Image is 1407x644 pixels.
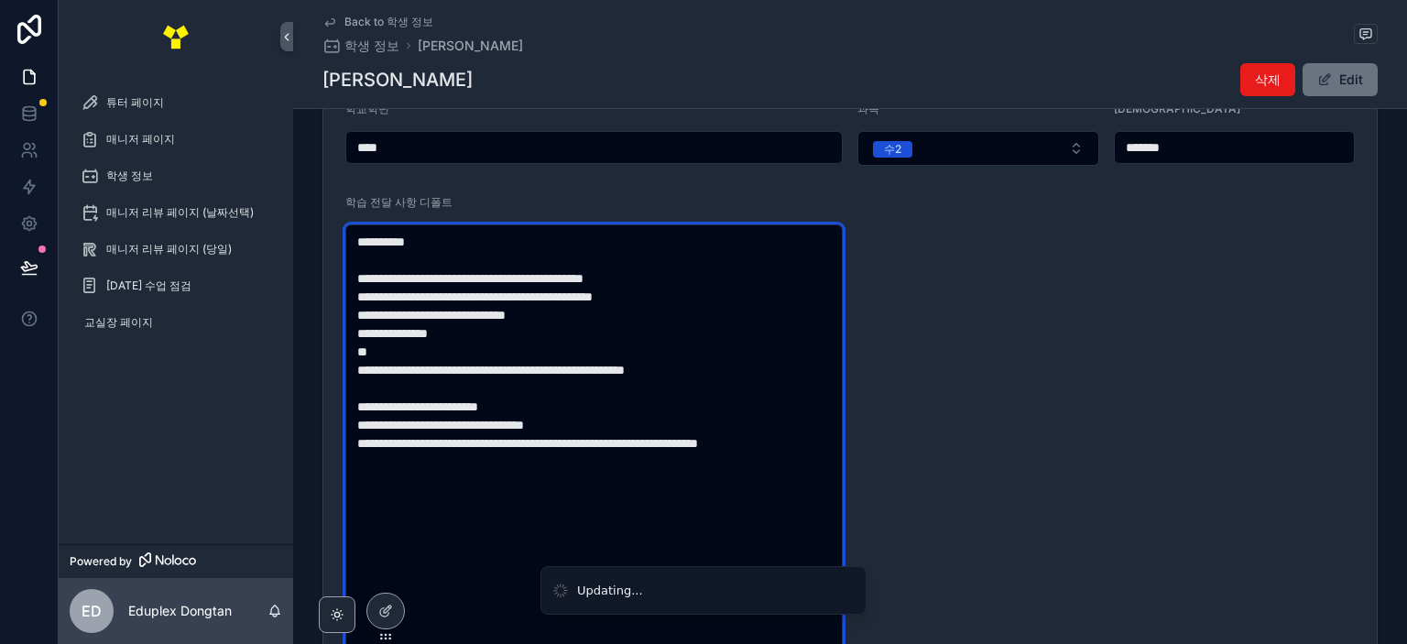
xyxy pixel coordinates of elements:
[1240,63,1295,96] button: 삭제
[70,196,282,229] a: 매니저 리뷰 페이지 (날짜선택)
[106,132,175,147] span: 매니저 페이지
[106,169,153,183] span: 학생 정보
[70,233,282,266] a: 매니저 리뷰 페이지 (당일)
[345,195,453,209] span: 학습 전달 사항 디폴트
[70,159,282,192] a: 학생 정보
[70,86,282,119] a: 튜터 페이지
[418,37,523,55] a: [PERSON_NAME]
[70,554,132,569] span: Powered by
[577,582,643,600] div: Updating...
[59,544,293,578] a: Powered by
[70,269,282,302] a: [DATE] 수업 점검
[70,123,282,156] a: 매니저 페이지
[884,141,901,158] div: 수2
[1303,63,1378,96] button: Edit
[59,73,293,363] div: scrollable content
[344,37,399,55] span: 학생 정보
[322,67,473,93] h1: [PERSON_NAME]
[128,602,232,620] p: Eduplex Dongtan
[84,315,153,330] span: 교실장 페이지
[106,242,232,257] span: 매니저 리뷰 페이지 (당일)
[106,205,254,220] span: 매니저 리뷰 페이지 (날짜선택)
[322,37,399,55] a: 학생 정보
[70,306,282,339] a: 교실장 페이지
[322,15,433,29] a: Back to 학생 정보
[1255,71,1281,89] span: 삭제
[82,600,102,622] span: ED
[344,15,433,29] span: Back to 학생 정보
[106,95,164,110] span: 튜터 페이지
[857,131,1099,166] button: Select Button
[106,278,191,293] span: [DATE] 수업 점검
[161,22,191,51] img: App logo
